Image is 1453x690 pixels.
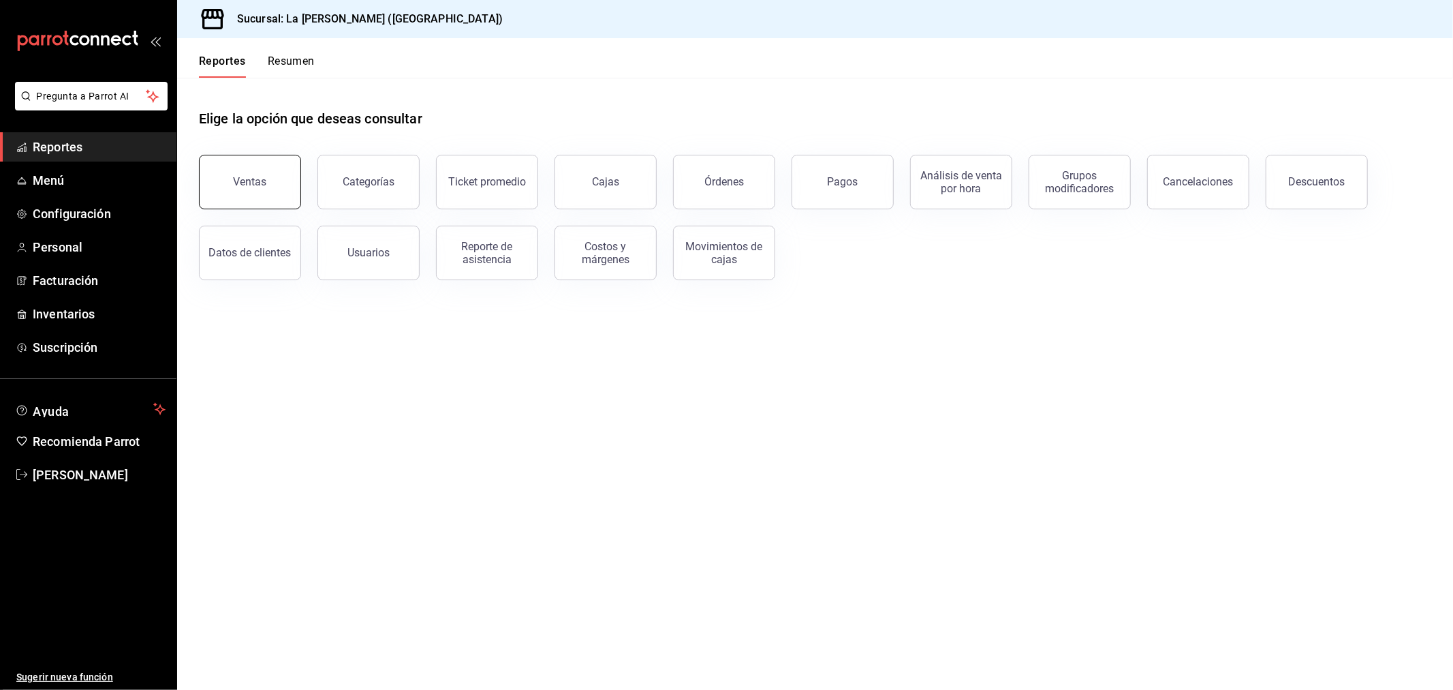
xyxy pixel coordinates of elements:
[445,240,529,266] div: Reporte de asistencia
[436,226,538,280] button: Reporte de asistencia
[554,226,657,280] button: Costos y márgenes
[199,55,246,78] button: Reportes
[1029,155,1131,209] button: Grupos modificadores
[33,205,166,223] span: Configuración
[150,35,161,46] button: open_drawer_menu
[15,82,168,110] button: Pregunta a Parrot AI
[682,240,766,266] div: Movimientos de cajas
[199,226,301,280] button: Datos de clientes
[33,271,166,290] span: Facturación
[673,155,775,209] button: Órdenes
[436,155,538,209] button: Ticket promedio
[10,99,168,113] a: Pregunta a Parrot AI
[199,55,315,78] div: navigation tabs
[554,155,657,209] a: Cajas
[234,175,267,188] div: Ventas
[343,175,394,188] div: Categorías
[317,226,420,280] button: Usuarios
[910,155,1012,209] button: Análisis de venta por hora
[33,401,148,417] span: Ayuda
[1147,155,1249,209] button: Cancelaciones
[448,175,526,188] div: Ticket promedio
[37,89,146,104] span: Pregunta a Parrot AI
[347,246,390,259] div: Usuarios
[1037,169,1122,195] div: Grupos modificadores
[33,432,166,451] span: Recomienda Parrot
[592,174,620,190] div: Cajas
[268,55,315,78] button: Resumen
[828,175,858,188] div: Pagos
[919,169,1003,195] div: Análisis de venta por hora
[1289,175,1345,188] div: Descuentos
[1266,155,1368,209] button: Descuentos
[563,240,648,266] div: Costos y márgenes
[33,305,166,323] span: Inventarios
[1163,175,1234,188] div: Cancelaciones
[226,11,503,27] h3: Sucursal: La [PERSON_NAME] ([GEOGRAPHIC_DATA])
[33,171,166,190] span: Menú
[209,246,292,259] div: Datos de clientes
[792,155,894,209] button: Pagos
[317,155,420,209] button: Categorías
[33,238,166,256] span: Personal
[199,108,422,129] h1: Elige la opción que deseas consultar
[16,670,166,685] span: Sugerir nueva función
[673,226,775,280] button: Movimientos de cajas
[33,338,166,357] span: Suscripción
[33,138,166,156] span: Reportes
[33,466,166,484] span: [PERSON_NAME]
[704,175,744,188] div: Órdenes
[199,155,301,209] button: Ventas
